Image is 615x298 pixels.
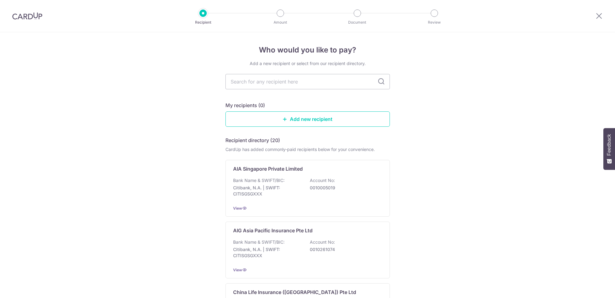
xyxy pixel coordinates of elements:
p: Recipient [180,19,226,25]
p: Citibank, N.A. | SWIFT: CITISGSGXXX [233,246,302,259]
p: Review [412,19,457,25]
div: Add a new recipient or select from our recipient directory. [225,60,390,67]
img: CardUp [12,12,42,20]
p: AIA Singapore Private Limited [233,165,303,172]
p: Amount [258,19,303,25]
input: Search for any recipient here [225,74,390,89]
a: View [233,268,242,272]
h4: Who would you like to pay? [225,45,390,56]
p: Bank Name & SWIFT/BIC: [233,177,285,184]
iframe: Opens a widget where you can find more information [575,280,609,295]
a: Add new recipient [225,111,390,127]
h5: My recipients (0) [225,102,265,109]
p: Account No: [310,177,335,184]
p: Bank Name & SWIFT/BIC: [233,239,285,245]
h5: Recipient directory (20) [225,137,280,144]
p: Citibank, N.A. | SWIFT: CITISGSGXXX [233,185,302,197]
p: AIG Asia Pacific Insurance Pte Ltd [233,227,313,234]
span: Feedback [606,134,612,156]
p: 0010261074 [310,246,379,253]
a: View [233,206,242,211]
p: 0010005019 [310,185,379,191]
p: Account No: [310,239,335,245]
div: CardUp has added commonly-paid recipients below for your convenience. [225,146,390,153]
p: Document [335,19,380,25]
button: Feedback - Show survey [603,128,615,170]
p: China Life Insurance ([GEOGRAPHIC_DATA]) Pte Ltd [233,288,356,296]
